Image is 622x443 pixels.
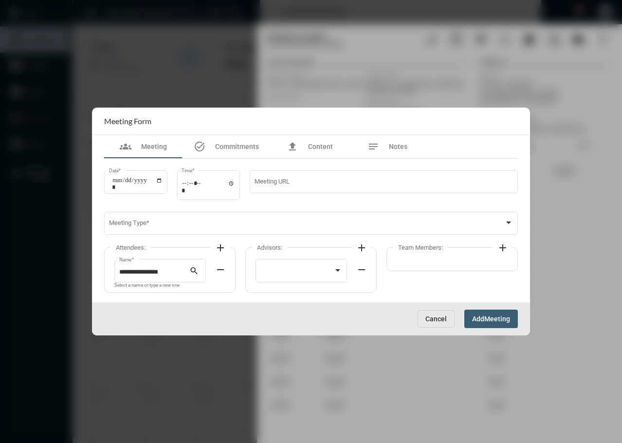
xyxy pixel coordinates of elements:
[194,141,205,152] mat-icon: task_alt
[111,244,150,251] label: Attendees:
[141,143,167,150] span: Meeting
[393,244,448,251] label: Team Members:
[189,266,201,277] mat-icon: search
[104,116,151,126] h2: Meeting Form
[252,244,287,251] label: Advisors:
[425,315,447,323] span: Cancel
[120,141,131,152] mat-icon: groups
[356,264,367,276] mat-icon: remove
[484,315,510,323] span: Meeting
[497,242,509,254] mat-icon: add
[356,242,367,254] mat-icon: add
[287,141,298,152] mat-icon: file_upload
[464,310,518,328] button: AddMeeting
[308,143,333,150] span: Content
[215,143,259,150] span: Commitments
[114,283,180,288] mat-hint: Select a name or type a new one
[389,143,407,150] span: Notes
[472,315,484,323] span: Add
[215,242,226,254] mat-icon: add
[215,264,226,276] mat-icon: remove
[418,310,455,328] button: Cancel
[367,141,379,152] mat-icon: notes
